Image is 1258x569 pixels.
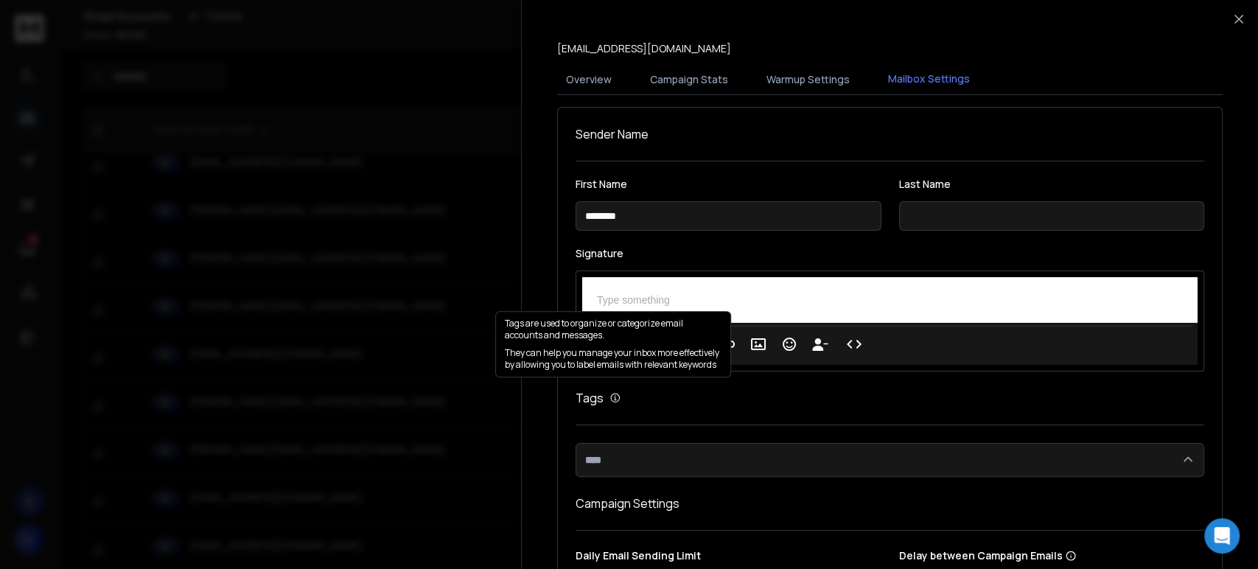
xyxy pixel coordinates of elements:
[557,41,731,56] p: [EMAIL_ADDRESS][DOMAIN_NAME]
[505,347,721,371] p: They can help you manage your inbox more effectively by allowing you to label emails with relevan...
[1204,518,1240,554] div: Open Intercom Messenger
[899,179,1205,189] label: Last Name
[505,318,721,341] p: Tags are used to organize or categorize email accounts and messages.
[806,329,834,359] button: Insert Unsubscribe Link
[576,495,1204,512] h1: Campaign Settings
[775,329,803,359] button: Emoticons
[744,329,772,359] button: Insert Image (Ctrl+P)
[576,548,881,569] p: Daily Email Sending Limit
[576,248,1204,259] label: Signature
[576,125,1204,143] h1: Sender Name
[641,63,737,96] button: Campaign Stats
[576,179,881,189] label: First Name
[758,63,859,96] button: Warmup Settings
[557,63,621,96] button: Overview
[840,329,868,359] button: Code View
[576,389,604,407] h1: Tags
[879,63,979,97] button: Mailbox Settings
[899,548,1197,563] p: Delay between Campaign Emails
